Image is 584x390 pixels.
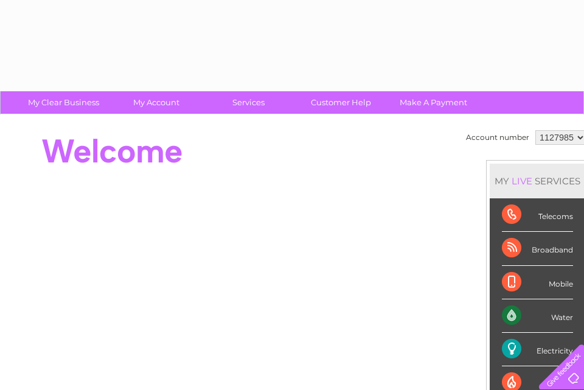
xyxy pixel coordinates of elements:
[13,91,114,114] a: My Clear Business
[463,127,532,148] td: Account number
[291,91,391,114] a: Customer Help
[198,91,299,114] a: Services
[502,232,573,265] div: Broadband
[383,91,484,114] a: Make A Payment
[509,175,535,187] div: LIVE
[106,91,206,114] a: My Account
[502,299,573,333] div: Water
[502,198,573,232] div: Telecoms
[502,333,573,366] div: Electricity
[502,266,573,299] div: Mobile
